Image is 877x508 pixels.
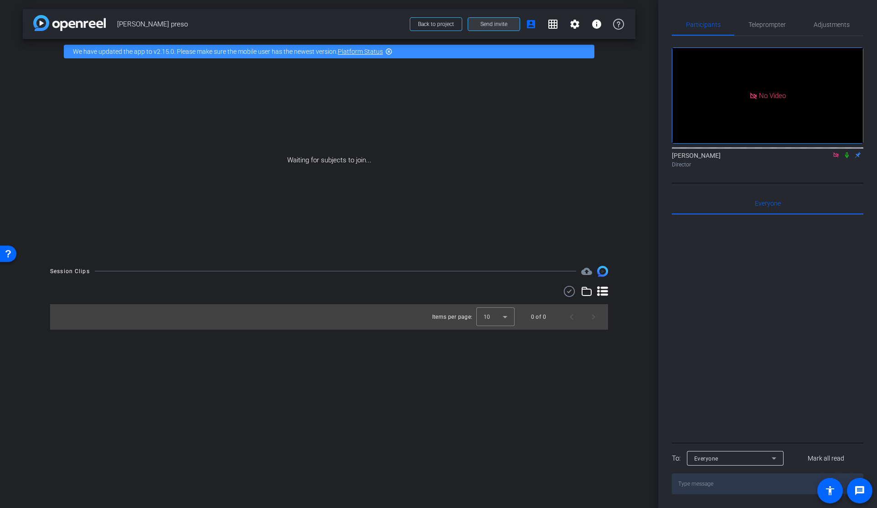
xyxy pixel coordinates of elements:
mat-icon: message [854,485,865,496]
span: Teleprompter [748,21,786,28]
mat-icon: accessibility [825,485,836,496]
img: app-logo [33,15,106,31]
mat-icon: highlight_off [385,48,392,55]
button: Mark all read [789,450,864,467]
div: Session Clips [50,267,90,276]
div: Director [672,161,863,169]
span: No Video [759,91,786,99]
mat-icon: settings [569,19,580,30]
div: Waiting for subjects to join... [23,64,635,257]
div: We have updated the app to v2.15.0. Please make sure the mobile user has the newest version. [64,45,594,58]
span: Adjustments [814,21,850,28]
span: Participants [686,21,721,28]
mat-icon: account_box [526,19,537,30]
mat-icon: info [591,19,602,30]
mat-icon: cloud_upload [581,266,592,277]
button: Back to project [410,17,462,31]
span: Destinations for your clips [581,266,592,277]
span: Send invite [480,21,507,28]
div: To: [672,453,681,464]
a: Platform Status [338,48,383,55]
div: 0 of 0 [531,312,546,321]
span: Back to project [418,21,454,27]
span: [PERSON_NAME] preso [117,15,404,33]
span: Mark all read [808,454,844,463]
mat-icon: grid_on [547,19,558,30]
img: Session clips [597,266,608,277]
span: Everyone [755,200,781,207]
button: Next page [583,306,604,328]
button: Previous page [561,306,583,328]
div: Items per page: [432,312,473,321]
button: Send invite [468,17,520,31]
span: Everyone [694,456,718,462]
div: [PERSON_NAME] [672,151,863,169]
